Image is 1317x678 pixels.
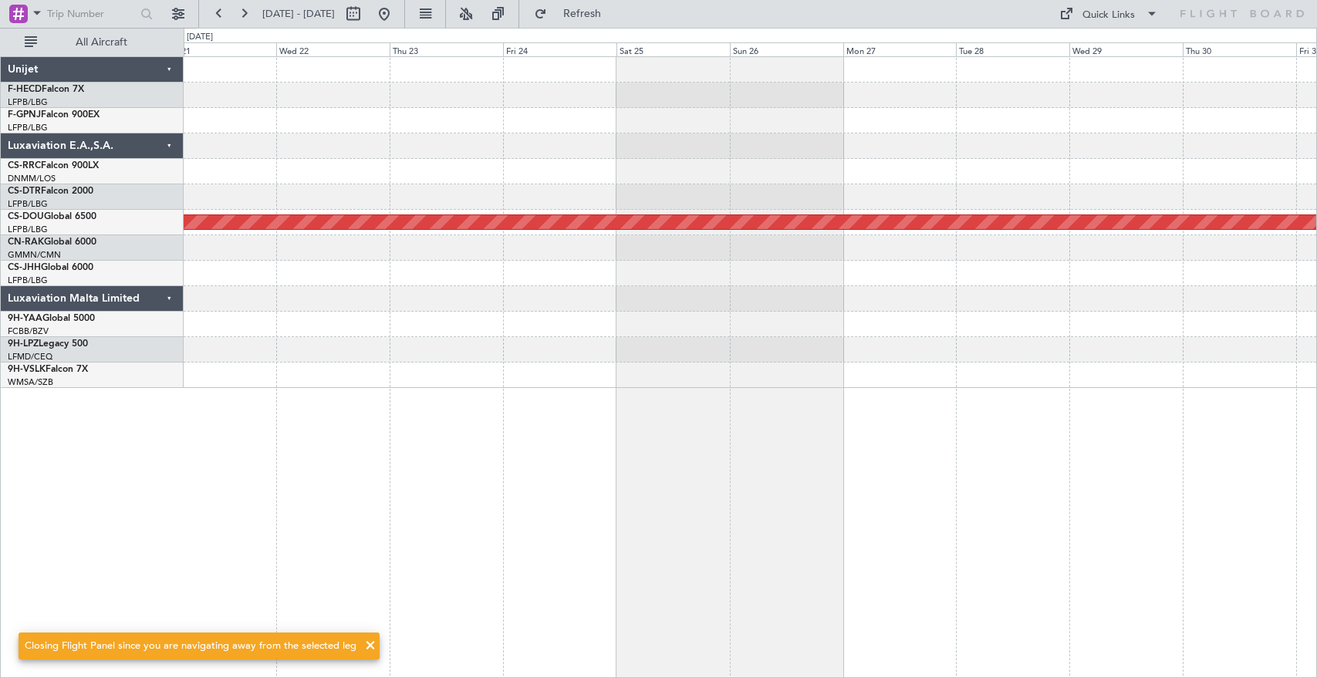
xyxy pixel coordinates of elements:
[8,198,48,210] a: LFPB/LBG
[25,639,356,654] div: Closing Flight Panel since you are navigating away from the selected leg
[390,42,503,56] div: Thu 23
[8,249,61,261] a: GMMN/CMN
[187,31,213,44] div: [DATE]
[8,122,48,133] a: LFPB/LBG
[8,365,88,374] a: 9H-VSLKFalcon 7X
[8,212,44,221] span: CS-DOU
[276,42,390,56] div: Wed 22
[1183,42,1296,56] div: Thu 30
[8,314,95,323] a: 9H-YAAGlobal 5000
[503,42,616,56] div: Fri 24
[550,8,615,19] span: Refresh
[8,351,52,363] a: LFMD/CEQ
[527,2,620,26] button: Refresh
[8,85,84,94] a: F-HECDFalcon 7X
[262,7,335,21] span: [DATE] - [DATE]
[8,376,53,388] a: WMSA/SZB
[8,173,56,184] a: DNMM/LOS
[8,339,88,349] a: 9H-LPZLegacy 500
[8,96,48,108] a: LFPB/LBG
[8,365,46,374] span: 9H-VSLK
[8,110,41,120] span: F-GPNJ
[17,30,167,55] button: All Aircraft
[8,212,96,221] a: CS-DOUGlobal 6500
[616,42,730,56] div: Sat 25
[8,339,39,349] span: 9H-LPZ
[843,42,957,56] div: Mon 27
[956,42,1069,56] div: Tue 28
[8,326,49,337] a: FCBB/BZV
[8,85,42,94] span: F-HECD
[8,314,42,323] span: 9H-YAA
[730,42,843,56] div: Sun 26
[8,238,44,247] span: CN-RAK
[8,110,100,120] a: F-GPNJFalcon 900EX
[8,238,96,247] a: CN-RAKGlobal 6000
[40,37,163,48] span: All Aircraft
[1082,8,1135,23] div: Quick Links
[8,275,48,286] a: LFPB/LBG
[8,263,93,272] a: CS-JHHGlobal 6000
[8,263,41,272] span: CS-JHH
[1052,2,1166,26] button: Quick Links
[8,161,99,170] a: CS-RRCFalcon 900LX
[8,224,48,235] a: LFPB/LBG
[163,42,276,56] div: Tue 21
[8,187,93,196] a: CS-DTRFalcon 2000
[1069,42,1183,56] div: Wed 29
[8,187,41,196] span: CS-DTR
[8,161,41,170] span: CS-RRC
[47,2,136,25] input: Trip Number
